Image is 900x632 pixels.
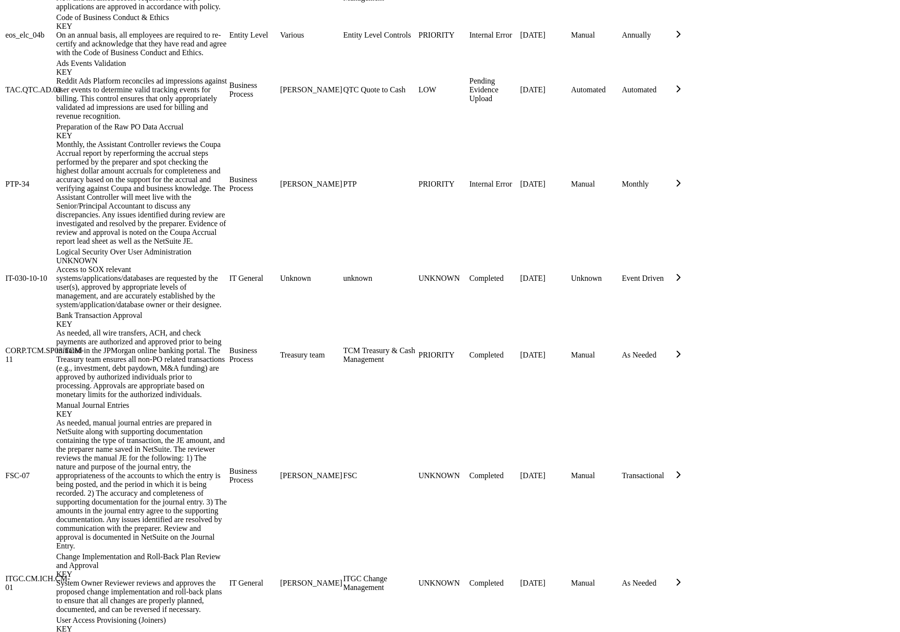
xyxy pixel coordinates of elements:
[621,400,671,551] td: Transactional
[571,247,620,310] td: Unknown
[571,311,620,400] td: Manual
[5,31,54,40] div: eos_elc_04b
[56,329,227,399] div: As needed, all wire transfers, ACH, and check payments are authorized and approved prior to being...
[280,85,341,94] div: [PERSON_NAME]
[621,311,671,400] td: As Needed
[621,552,671,614] td: As Needed
[520,471,569,480] div: [DATE]
[56,311,227,329] div: Bank Transaction Approval
[469,471,518,480] div: Completed
[56,256,227,265] div: UNKNOWN
[56,579,227,614] div: System Owner Reviewer reviews and approves the proposed change implementation and roll-back plans...
[418,274,467,283] div: UNKNOWN
[571,59,620,121] td: Automated
[520,579,569,588] div: [DATE]
[469,31,518,40] div: Internal Error
[5,471,54,480] div: FSC-07
[343,574,417,592] div: ITGC Change Management
[280,471,341,480] div: [PERSON_NAME]
[5,85,54,94] div: TAC.QTC.AD.03
[520,85,569,94] div: [DATE]
[5,346,54,364] div: CORP.TCM.SP03.TCM-11
[5,274,54,283] div: IT-030-10-10
[56,13,227,31] div: Code of Business Conduct & Ethics
[229,59,279,121] td: Business Process
[621,247,671,310] td: Event Driven
[418,579,467,588] div: UNKNOWN
[56,77,227,121] div: Reddit Ads Platform reconciles ad impressions against user events to determine valid tracking eve...
[56,410,227,419] div: KEY
[418,351,467,359] div: PRIORITY
[343,346,417,364] div: TCM Treasury & Cash Management
[343,31,417,40] div: Entity Level Controls
[56,68,227,77] div: KEY
[56,401,227,419] div: Manual Journal Entries
[621,122,671,246] td: Monthly
[469,274,518,283] div: Completed
[280,351,341,359] div: Treasury team
[469,180,518,189] div: Internal Error
[343,471,417,480] div: FSC
[56,123,227,140] div: Preparation of the Raw PO Data Accrual
[56,131,227,140] div: KEY
[469,579,518,588] div: Completed
[56,59,227,77] div: Ads Events Validation
[418,85,467,94] div: LOW
[56,248,227,265] div: Logical Security Over User Administration
[56,570,227,579] div: KEY
[56,22,227,31] div: KEY
[571,122,620,246] td: Manual
[56,320,227,329] div: KEY
[571,552,620,614] td: Manual
[520,180,569,189] div: [DATE]
[56,140,227,246] div: Monthly, the Assistant Controller reviews the Coupa Accrual report by reperforming the accrual st...
[469,77,518,103] div: Pending Evidence Upload
[229,311,279,400] td: Business Process
[280,180,341,189] div: [PERSON_NAME]
[280,31,341,40] div: Various
[418,31,467,40] div: PRIORITY
[418,180,467,189] div: PRIORITY
[229,247,279,310] td: IT General
[418,471,467,480] div: UNKNOWN
[229,552,279,614] td: IT General
[343,85,417,94] div: QTC Quote to Cash
[5,180,54,189] div: PTP-34
[520,31,569,40] div: [DATE]
[520,274,569,283] div: [DATE]
[621,13,671,58] td: Annually
[280,274,341,283] div: Unknown
[5,574,54,592] div: ITGC.CM.ICH.CM-01
[280,579,341,588] div: [PERSON_NAME]
[229,13,279,58] td: Entity Level
[56,265,227,309] div: Access to SOX relevant systems/applications/databases are requested by the user(s), approved by a...
[520,351,569,359] div: [DATE]
[56,552,227,579] div: Change Implementation and Roll-Back Plan Review and Approval
[56,419,227,550] div: As needed, manual journal entries are prepared in NetSuite along with supporting documentation co...
[56,31,227,57] div: On an annual basis, all employees are required to re-certify and acknowledge that they have read ...
[343,180,417,189] div: PTP
[469,351,518,359] div: Completed
[229,122,279,246] td: Business Process
[343,274,417,283] div: unknown
[571,400,620,551] td: Manual
[229,400,279,551] td: Business Process
[621,59,671,121] td: Automated
[571,13,620,58] td: Manual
